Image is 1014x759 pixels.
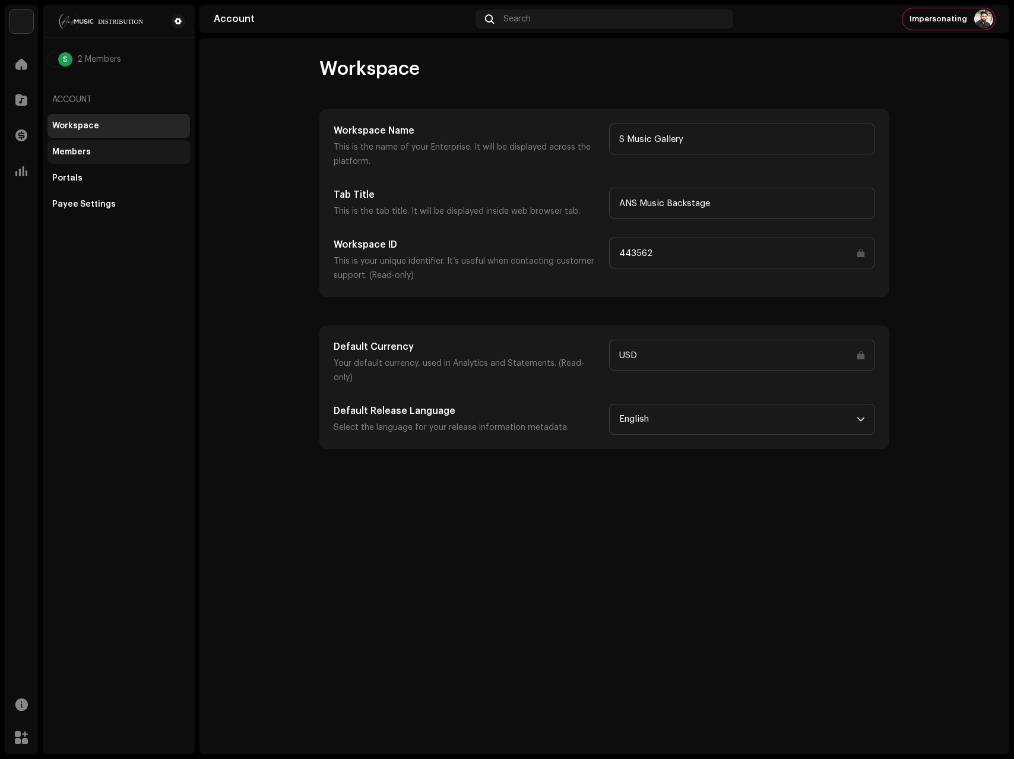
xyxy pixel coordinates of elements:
[334,238,600,252] h5: Workspace ID
[47,86,190,114] re-a-nav-header: Account
[319,57,420,81] span: Workspace
[52,147,91,157] div: Members
[58,52,72,67] div: S
[47,114,190,138] re-m-nav-item: Workspace
[52,200,116,209] div: Payee Settings
[52,14,152,29] img: 68a4b677-ce15-481d-9fcd-ad75b8f38328
[47,140,190,164] re-m-nav-item: Members
[334,404,600,418] h5: Default Release Language
[52,173,83,183] div: Portals
[47,166,190,190] re-m-nav-item: Portals
[9,10,33,33] img: bb356b9b-6e90-403f-adc8-c282c7c2e227
[609,340,875,371] input: Type something...
[334,188,600,202] h5: Tab Title
[857,404,865,434] div: dropdown trigger
[619,404,857,434] span: English
[52,121,99,131] div: Workspace
[334,140,600,169] p: This is the name of your Enterprise. It will be displayed across the platform.
[214,14,471,24] div: Account
[47,192,190,216] re-m-nav-item: Payee Settings
[910,14,967,24] span: Impersonating
[503,14,531,24] span: Search
[334,254,600,283] p: This is your unique identifier. It’s useful when contacting customer support. (Read-only)
[47,52,62,67] img: d9500406-8132-47bc-87ab-7025bdf9ecd6
[334,420,600,435] p: Select the language for your release information metadata.
[609,238,875,268] input: Type something...
[77,55,121,64] span: 2 Members
[609,188,875,219] input: Type something...
[334,124,600,138] h5: Workspace Name
[609,124,875,154] input: Type something...
[334,204,600,219] p: This is the tab title. It will be displayed inside web browser tab.
[334,356,600,385] p: Your default currency, used in Analytics and Statements. (Read-only)
[334,340,600,354] h5: Default Currency
[974,10,993,29] img: d9500406-8132-47bc-87ab-7025bdf9ecd6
